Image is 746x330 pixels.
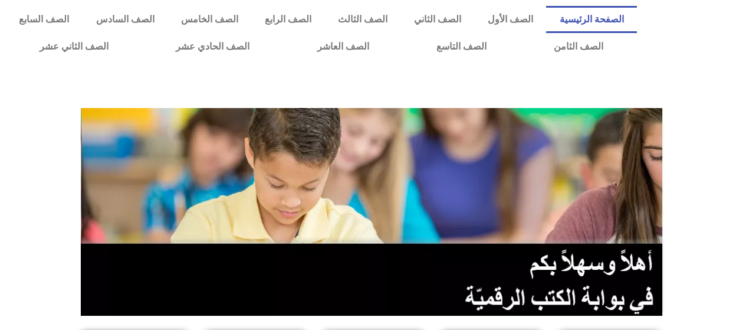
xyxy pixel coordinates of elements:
a: الصف السابع [6,6,83,33]
a: الصف الثاني عشر [6,33,142,60]
a: الصف الثامن [520,33,637,60]
a: الصف الأول [474,6,546,33]
a: الصف التاسع [403,33,520,60]
a: الصف العاشر [284,33,403,60]
a: الصف السادس [83,6,167,33]
a: الصف الثالث [324,6,400,33]
a: الصف الخامس [167,6,251,33]
a: الصف الحادي عشر [142,33,283,60]
a: الصفحة الرئيسية [546,6,637,33]
a: الصف الرابع [251,6,324,33]
a: الصف الثاني [400,6,474,33]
